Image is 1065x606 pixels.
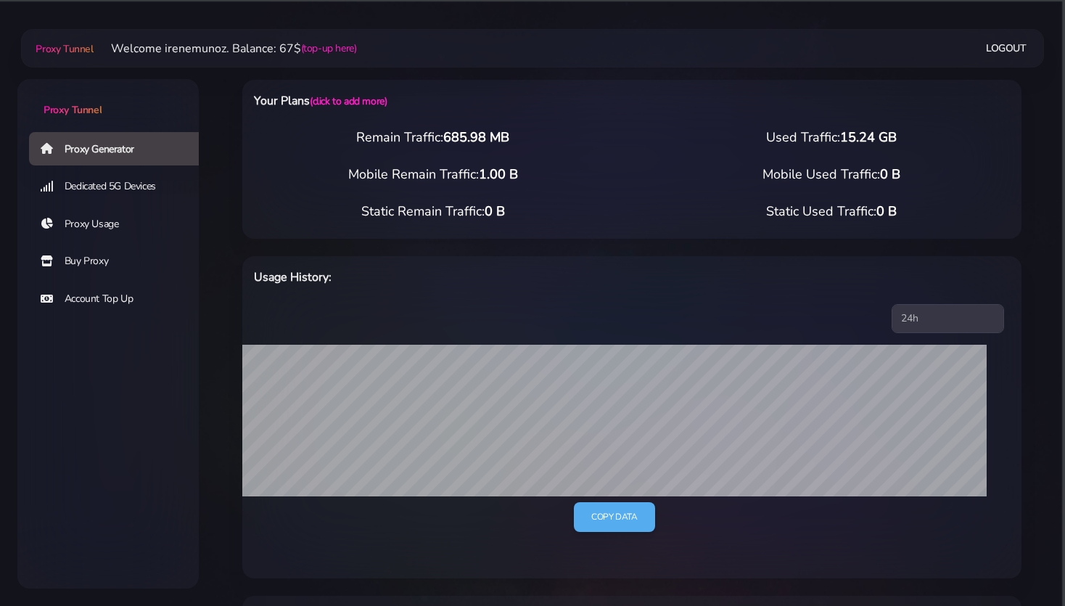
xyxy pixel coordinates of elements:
[840,128,897,146] span: 15.24 GB
[301,41,357,56] a: (top-up here)
[29,170,210,203] a: Dedicated 5G Devices
[234,165,632,184] div: Mobile Remain Traffic:
[234,128,632,147] div: Remain Traffic:
[485,202,505,220] span: 0 B
[479,165,518,183] span: 1.00 B
[29,132,210,165] a: Proxy Generator
[443,128,509,146] span: 685.98 MB
[17,79,199,118] a: Proxy Tunnel
[632,202,1030,221] div: Static Used Traffic:
[44,103,102,117] span: Proxy Tunnel
[254,268,688,287] h6: Usage History:
[880,165,900,183] span: 0 B
[36,42,93,56] span: Proxy Tunnel
[254,91,688,110] h6: Your Plans
[995,536,1047,588] iframe: Webchat Widget
[29,208,210,241] a: Proxy Usage
[574,502,654,532] a: Copy data
[29,282,210,316] a: Account Top Up
[632,165,1030,184] div: Mobile Used Traffic:
[29,245,210,278] a: Buy Proxy
[33,37,93,60] a: Proxy Tunnel
[310,94,387,108] a: (click to add more)
[876,202,897,220] span: 0 B
[986,35,1027,62] a: Logout
[234,202,632,221] div: Static Remain Traffic:
[94,40,357,57] li: Welcome irenemunoz. Balance: 67$
[632,128,1030,147] div: Used Traffic:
